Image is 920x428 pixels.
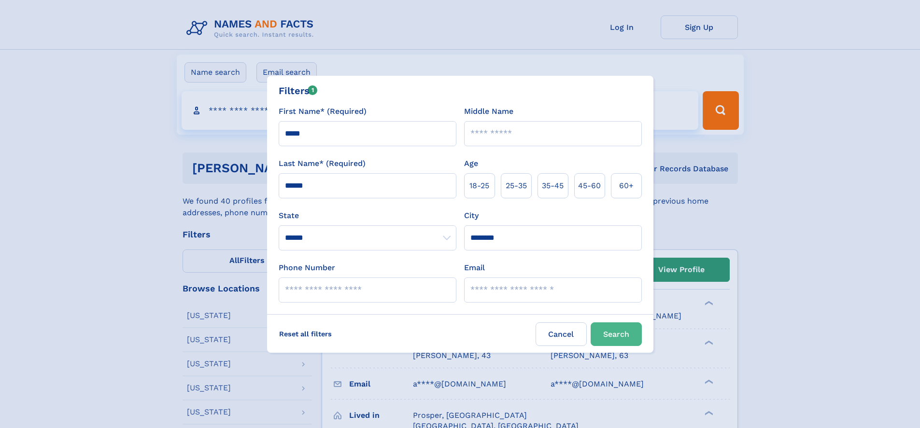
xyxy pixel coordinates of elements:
label: Middle Name [464,106,513,117]
label: Cancel [536,322,587,346]
span: 25‑35 [506,180,527,192]
label: Email [464,262,485,274]
label: Last Name* (Required) [279,158,366,169]
span: 18‑25 [469,180,489,192]
span: 35‑45 [542,180,564,192]
label: Phone Number [279,262,335,274]
label: Age [464,158,478,169]
label: First Name* (Required) [279,106,367,117]
span: 60+ [619,180,634,192]
div: Filters [279,83,318,98]
button: Search [591,322,642,346]
label: State [279,210,456,221]
span: 45‑60 [578,180,601,192]
label: Reset all filters [273,322,338,345]
label: City [464,210,479,221]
